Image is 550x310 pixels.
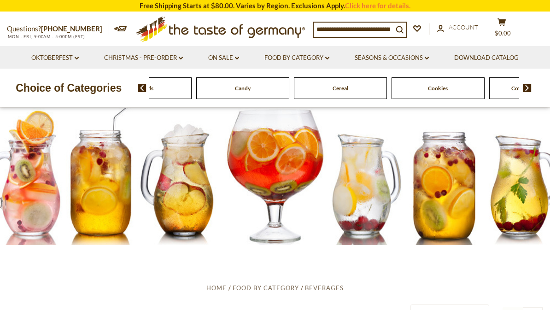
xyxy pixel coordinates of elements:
a: Account [437,23,478,33]
a: Oktoberfest [31,53,79,63]
a: Candy [235,85,251,92]
a: Beverages [305,284,344,292]
a: Home [206,284,227,292]
a: Food By Category [264,53,329,63]
a: Download Catalog [454,53,519,63]
a: [PHONE_NUMBER] [41,24,102,33]
img: previous arrow [138,84,146,92]
a: Christmas - PRE-ORDER [104,53,183,63]
a: Cookies [428,85,448,92]
p: Questions? [7,23,109,35]
span: $0.00 [495,29,511,37]
a: Food By Category [233,284,299,292]
img: next arrow [523,84,532,92]
span: MON - FRI, 9:00AM - 5:00PM (EST) [7,34,85,39]
span: Account [449,23,478,31]
button: $0.00 [488,18,515,41]
a: Cereal [333,85,348,92]
a: On Sale [208,53,239,63]
a: Seasons & Occasions [355,53,429,63]
a: Click here for details. [345,1,410,10]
